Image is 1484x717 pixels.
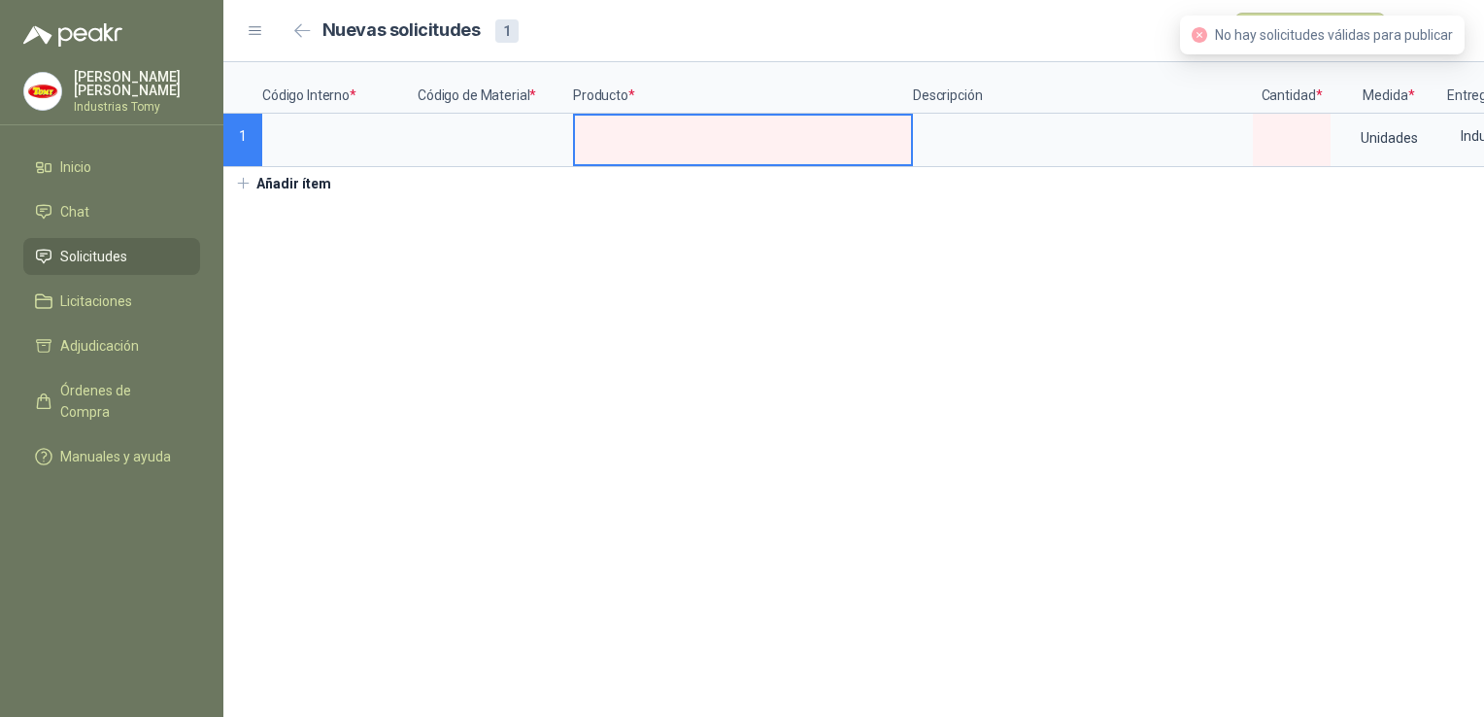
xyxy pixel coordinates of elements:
div: Unidades [1332,116,1445,160]
p: Medida [1331,62,1447,114]
a: Solicitudes [23,238,200,275]
p: Producto [573,62,913,114]
span: Licitaciones [60,290,132,312]
p: Código de Material [418,62,573,114]
p: Descripción [913,62,1253,114]
a: Inicio [23,149,200,186]
span: Órdenes de Compra [60,380,182,423]
a: Órdenes de Compra [23,372,200,430]
span: close-circle [1192,27,1207,43]
span: No hay solicitudes válidas para publicar [1215,27,1453,43]
span: Manuales y ayuda [60,446,171,467]
a: Adjudicación [23,327,200,364]
p: Industrias Tomy [74,101,200,113]
a: Chat [23,193,200,230]
span: Adjudicación [60,335,139,357]
p: [PERSON_NAME] [PERSON_NAME] [74,70,200,97]
button: Añadir ítem [223,167,343,200]
img: Company Logo [24,73,61,110]
a: Manuales y ayuda [23,438,200,475]
button: Publicar solicitudes [1234,13,1386,50]
span: Solicitudes [60,246,127,267]
img: Logo peakr [23,23,122,47]
div: 1 [495,19,519,43]
p: Cantidad [1253,62,1331,114]
h2: Nuevas solicitudes [322,17,481,45]
p: 1 [223,114,262,167]
span: Inicio [60,156,91,178]
a: Licitaciones [23,283,200,320]
p: Código Interno [262,62,418,114]
span: Chat [60,201,89,222]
